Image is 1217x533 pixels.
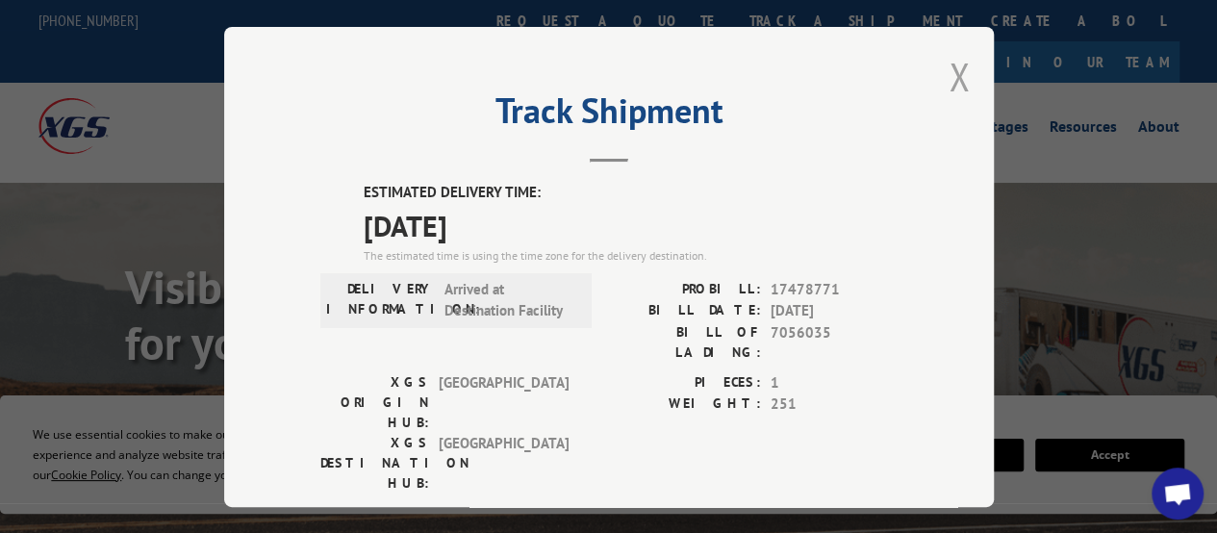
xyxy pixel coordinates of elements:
[609,321,761,362] label: BILL OF LADING:
[949,51,970,102] button: Close modal
[771,371,898,393] span: 1
[771,393,898,416] span: 251
[320,97,898,134] h2: Track Shipment
[364,246,898,264] div: The estimated time is using the time zone for the delivery destination.
[320,432,429,493] label: XGS DESTINATION HUB:
[771,321,898,362] span: 7056035
[609,371,761,393] label: PIECES:
[444,278,574,321] span: Arrived at Destination Facility
[609,278,761,300] label: PROBILL:
[609,300,761,322] label: BILL DATE:
[320,371,429,432] label: XGS ORIGIN HUB:
[609,393,761,416] label: WEIGHT:
[771,278,898,300] span: 17478771
[1152,468,1204,520] div: Open chat
[439,432,569,493] span: [GEOGRAPHIC_DATA]
[364,203,898,246] span: [DATE]
[439,371,569,432] span: [GEOGRAPHIC_DATA]
[364,182,898,204] label: ESTIMATED DELIVERY TIME:
[771,300,898,322] span: [DATE]
[326,278,435,321] label: DELIVERY INFORMATION:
